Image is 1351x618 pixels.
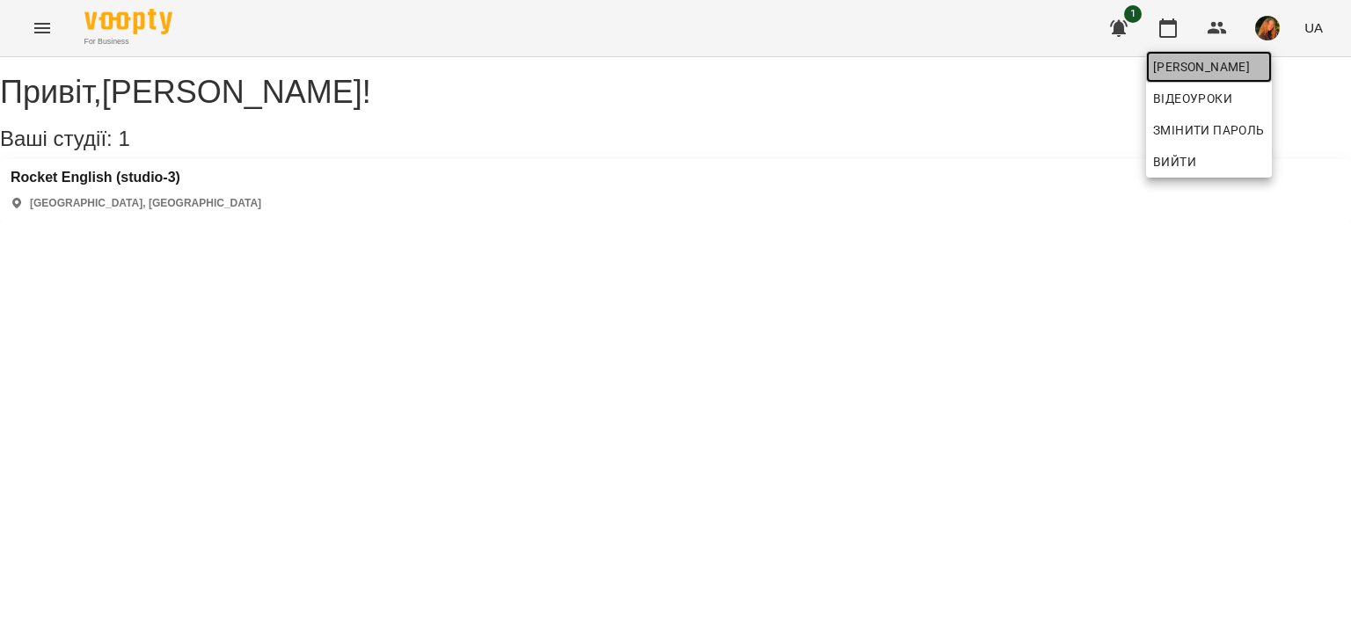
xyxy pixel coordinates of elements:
button: Вийти [1146,146,1272,178]
a: Відеоуроки [1146,83,1239,114]
span: Відеоуроки [1153,88,1232,109]
a: Змінити пароль [1146,114,1272,146]
span: Змінити пароль [1153,120,1265,141]
span: [PERSON_NAME] [1153,56,1265,77]
a: [PERSON_NAME] [1146,51,1272,83]
span: Вийти [1153,151,1196,172]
